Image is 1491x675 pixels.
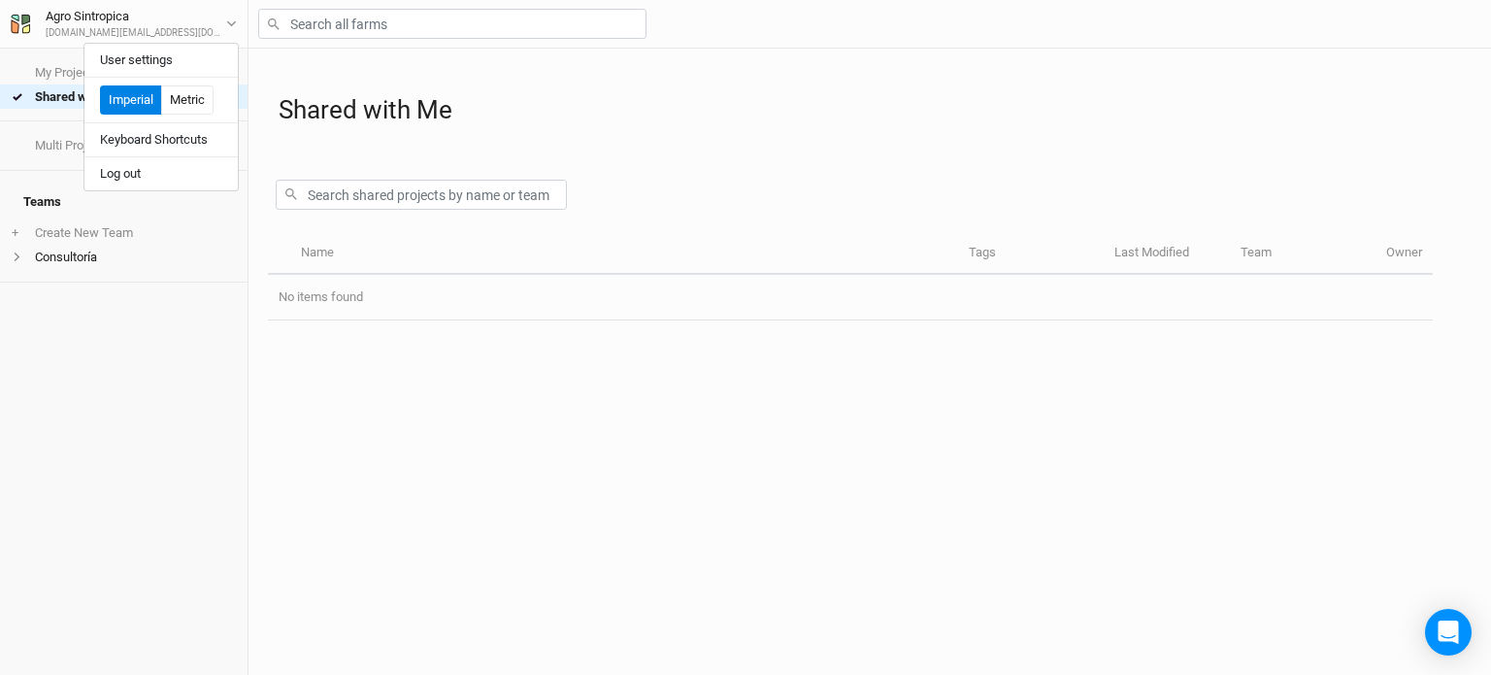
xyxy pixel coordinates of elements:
button: Metric [161,85,214,115]
input: Search all farms [258,9,646,39]
th: Owner [1375,233,1433,275]
h4: Teams [12,183,236,221]
th: Name [289,233,957,275]
div: [DOMAIN_NAME][EMAIL_ADDRESS][DOMAIN_NAME] [46,26,226,41]
td: No items found [268,275,1433,321]
th: Tags [958,233,1104,275]
button: Log out [84,161,238,186]
h1: Shared with Me [279,95,1472,125]
div: Open Intercom Messenger [1425,609,1472,656]
button: Imperial [100,85,162,115]
button: Agro Sintropica[DOMAIN_NAME][EMAIL_ADDRESS][DOMAIN_NAME] [10,6,238,41]
button: User settings [84,48,238,73]
th: Last Modified [1104,233,1230,275]
button: Keyboard Shortcuts [84,127,238,152]
th: Team [1230,233,1375,275]
span: + [12,225,18,241]
div: Agro Sintropica [46,7,226,26]
input: Search shared projects by name or team [276,180,567,210]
